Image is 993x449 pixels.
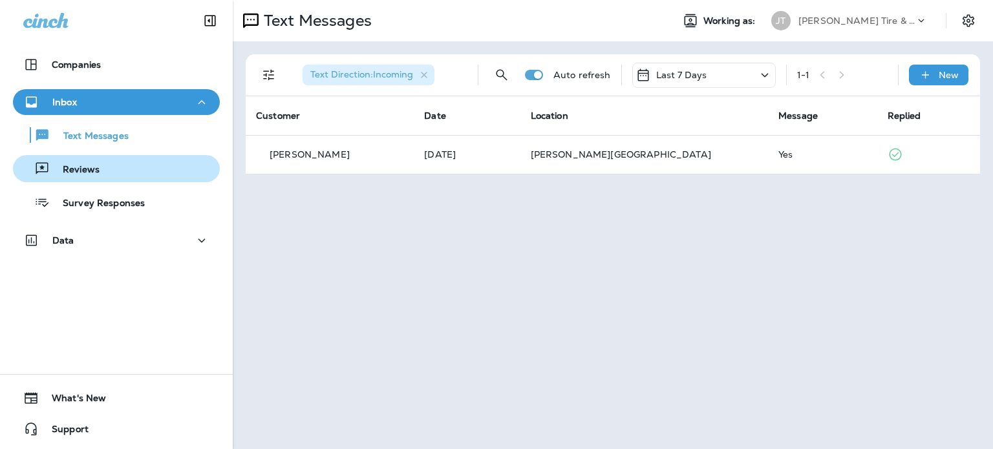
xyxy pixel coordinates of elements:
span: Customer [256,110,300,121]
button: Filters [256,62,282,88]
div: Yes [778,149,866,160]
span: Location [531,110,568,121]
button: Collapse Sidebar [192,8,228,34]
span: Support [39,424,89,439]
p: Survey Responses [50,198,145,210]
button: Support [13,416,220,442]
p: Text Messages [50,131,129,143]
p: [PERSON_NAME] Tire & Auto [798,16,915,26]
span: Message [778,110,818,121]
div: Text Direction:Incoming [303,65,434,85]
span: [PERSON_NAME][GEOGRAPHIC_DATA] [531,149,711,160]
button: Inbox [13,89,220,115]
p: Data [52,235,74,245]
div: 1 - 1 [797,70,809,80]
button: Settings [957,9,980,32]
p: Inbox [52,97,77,107]
span: Text Direction : Incoming [310,68,413,80]
p: Companies [52,59,101,70]
button: Text Messages [13,121,220,149]
p: Sep 28, 2025 09:25 AM [424,149,509,160]
div: JT [771,11,791,30]
button: Survey Responses [13,189,220,216]
button: Reviews [13,155,220,182]
span: Working as: [703,16,758,26]
p: Reviews [50,164,100,176]
span: What's New [39,393,106,408]
button: Search Messages [489,62,515,88]
span: Date [424,110,446,121]
button: Companies [13,52,220,78]
p: Text Messages [259,11,372,30]
span: Replied [888,110,921,121]
p: Last 7 Days [656,70,707,80]
p: New [939,70,959,80]
p: [PERSON_NAME] [270,149,350,160]
button: Data [13,227,220,253]
button: What's New [13,385,220,411]
p: Auto refresh [553,70,611,80]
